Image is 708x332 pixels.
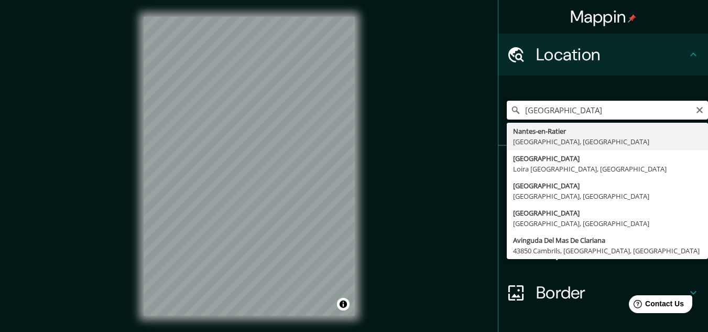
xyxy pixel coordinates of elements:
[615,291,696,320] iframe: Help widget launcher
[498,188,708,230] div: Style
[513,235,702,245] div: Avinguda Del Mas De Clariana
[513,180,702,191] div: [GEOGRAPHIC_DATA]
[513,164,702,174] div: Loira [GEOGRAPHIC_DATA], [GEOGRAPHIC_DATA]
[536,44,687,65] h4: Location
[536,240,687,261] h4: Layout
[144,17,355,316] canvas: Map
[513,136,702,147] div: [GEOGRAPHIC_DATA], [GEOGRAPHIC_DATA]
[498,34,708,76] div: Location
[513,126,702,136] div: Nantes-en-Ratier
[498,230,708,272] div: Layout
[513,191,702,201] div: [GEOGRAPHIC_DATA], [GEOGRAPHIC_DATA]
[570,6,637,27] h4: Mappin
[498,272,708,314] div: Border
[513,218,702,229] div: [GEOGRAPHIC_DATA], [GEOGRAPHIC_DATA]
[628,14,636,23] img: pin-icon.png
[337,298,350,310] button: Toggle attribution
[498,146,708,188] div: Pins
[536,282,687,303] h4: Border
[513,153,702,164] div: [GEOGRAPHIC_DATA]
[695,104,704,114] button: Clear
[513,208,702,218] div: [GEOGRAPHIC_DATA]
[507,101,708,120] input: Pick your city or area
[513,245,702,256] div: 43850 Cambrils, [GEOGRAPHIC_DATA], [GEOGRAPHIC_DATA]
